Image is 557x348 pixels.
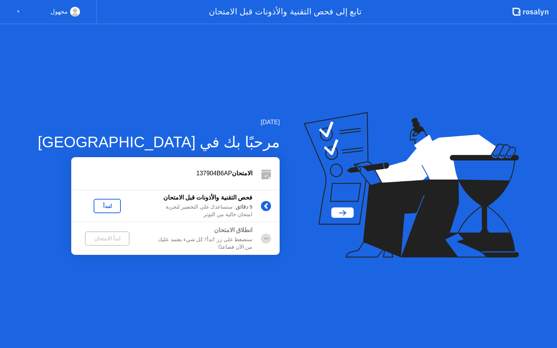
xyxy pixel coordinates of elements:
[50,7,68,17] div: مجهول
[38,131,280,153] div: مرحبًا بك في [GEOGRAPHIC_DATA]
[16,7,20,17] div: ▼
[232,170,252,176] b: الامتحان
[143,203,252,219] div: : سنساعدك على التحضير لتجربة امتحان خالية من التوتر
[85,231,130,246] button: ابدأ الامتحان
[143,236,252,251] div: ستضغط على زر 'ابدأ'! كل شيء يعتمد عليك من الآن فصاعدًا
[236,204,252,210] b: 5 دقائق
[94,199,121,213] button: لنبدأ
[214,227,252,233] b: انطلاق الامتحان
[163,194,253,201] b: فحص التقنية والأذونات قبل الامتحان
[88,236,127,242] div: ابدأ الامتحان
[38,118,280,127] div: [DATE]
[71,169,252,178] div: 137904B6AP
[97,203,118,209] div: لنبدأ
